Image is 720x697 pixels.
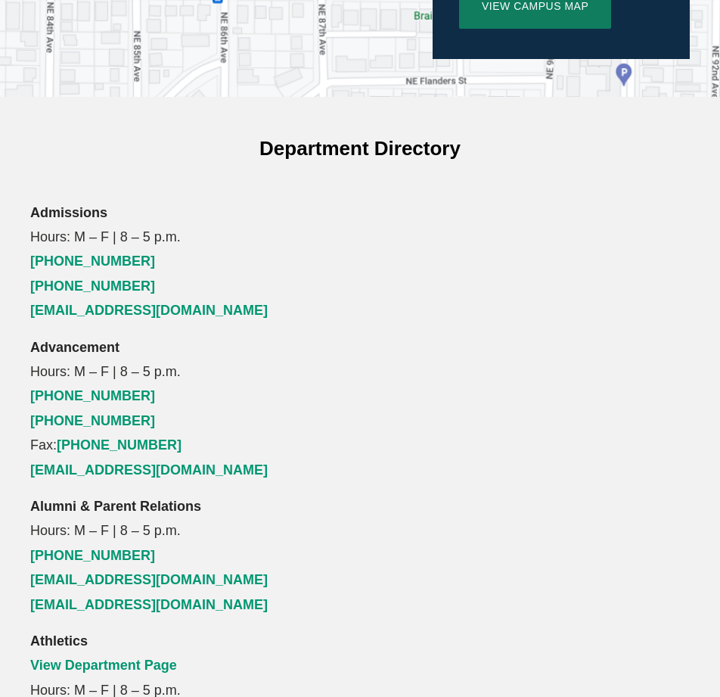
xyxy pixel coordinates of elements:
[30,413,155,428] a: [PHONE_NUMBER]
[30,254,155,269] a: [PHONE_NUMBER]
[30,658,177,673] a: View Department Page
[30,548,155,563] a: [PHONE_NUMBER]
[30,633,88,649] strong: Athletics
[30,597,268,612] a: [EMAIL_ADDRESS][DOMAIN_NAME]
[30,201,690,323] p: Hours: M – F | 8 – 5 p.m.
[30,135,690,162] h4: Department Directory
[30,205,107,220] strong: Admissions
[30,335,690,482] p: Hours: M – F | 8 – 5 p.m. Fax:
[30,494,690,617] p: Hours: M – F | 8 – 5 p.m.
[30,572,268,587] a: [EMAIL_ADDRESS][DOMAIN_NAME]
[57,437,182,453] a: [PHONE_NUMBER]
[30,462,268,478] a: [EMAIL_ADDRESS][DOMAIN_NAME]
[30,499,201,514] strong: Alumni & Parent Relations
[30,303,268,318] a: [EMAIL_ADDRESS][DOMAIN_NAME]
[30,278,155,294] a: [PHONE_NUMBER]
[30,340,119,355] strong: Advancement
[30,388,155,403] a: [PHONE_NUMBER]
